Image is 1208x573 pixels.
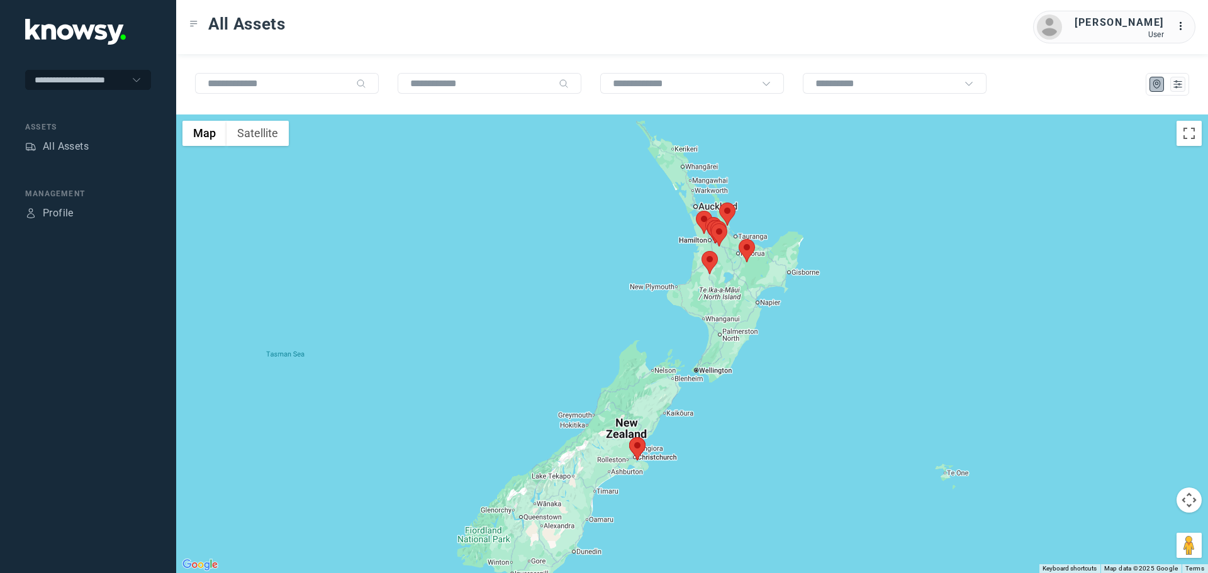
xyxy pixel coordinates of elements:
img: Google [179,557,221,573]
button: Keyboard shortcuts [1043,564,1097,573]
div: Search [356,79,366,89]
div: Search [559,79,569,89]
button: Show street map [182,121,226,146]
img: avatar.png [1037,14,1062,40]
div: : [1177,19,1192,34]
div: : [1177,19,1192,36]
button: Map camera controls [1177,487,1202,513]
div: Map [1151,79,1163,90]
div: Toggle Menu [189,19,198,28]
div: [PERSON_NAME] [1075,15,1164,30]
div: User [1075,30,1164,39]
div: Assets [25,141,36,152]
span: Map data ©2025 Google [1104,565,1178,572]
a: ProfileProfile [25,206,74,221]
button: Toggle fullscreen view [1177,121,1202,146]
div: Profile [25,208,36,219]
div: List [1172,79,1183,90]
a: AssetsAll Assets [25,139,89,154]
button: Drag Pegman onto the map to open Street View [1177,533,1202,558]
div: Management [25,188,151,199]
div: Profile [43,206,74,221]
tspan: ... [1177,21,1190,31]
img: Application Logo [25,19,126,45]
a: Terms (opens in new tab) [1185,565,1204,572]
div: Assets [25,121,151,133]
button: Show satellite imagery [226,121,289,146]
a: Open this area in Google Maps (opens a new window) [179,557,221,573]
span: All Assets [208,13,286,35]
div: All Assets [43,139,89,154]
